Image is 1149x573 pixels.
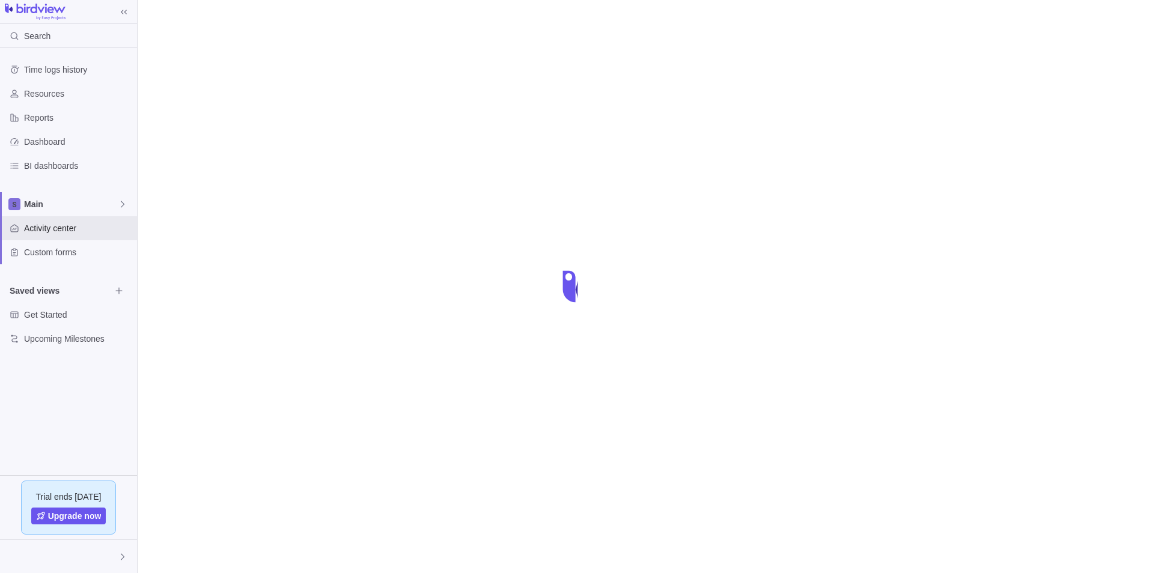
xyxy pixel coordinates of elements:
[550,262,599,311] div: loading
[24,30,50,42] span: Search
[10,285,111,297] span: Saved views
[24,88,132,100] span: Resources
[24,160,132,172] span: BI dashboards
[24,222,132,234] span: Activity center
[24,112,132,124] span: Reports
[31,508,106,524] a: Upgrade now
[111,282,127,299] span: Browse views
[24,333,132,345] span: Upcoming Milestones
[24,246,132,258] span: Custom forms
[24,309,132,321] span: Get Started
[24,64,132,76] span: Time logs history
[48,510,102,522] span: Upgrade now
[7,550,22,564] div: Shobnom Sultana
[24,136,132,148] span: Dashboard
[5,4,66,20] img: logo
[36,491,102,503] span: Trial ends [DATE]
[24,198,118,210] span: Main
